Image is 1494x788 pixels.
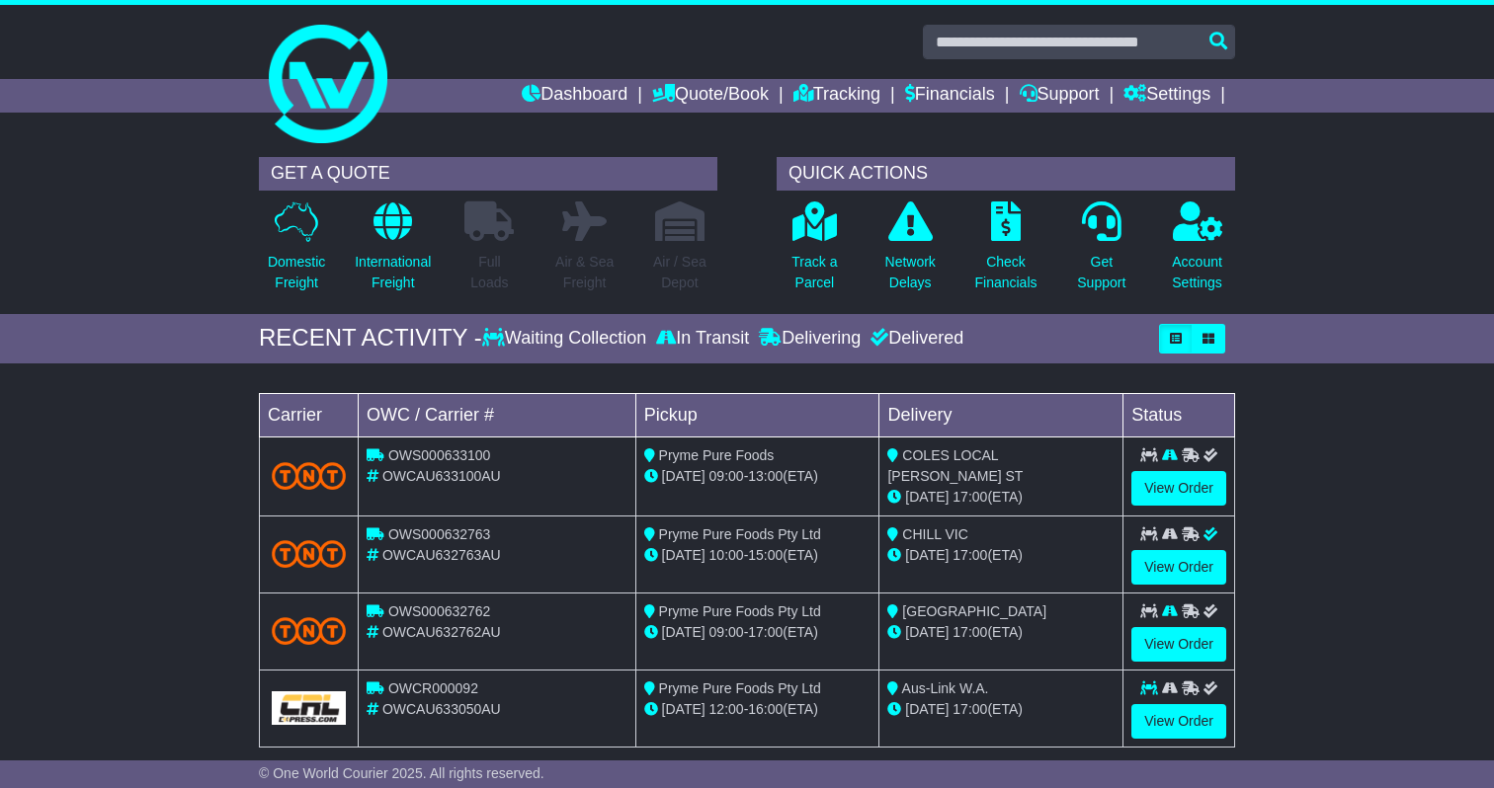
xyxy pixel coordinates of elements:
[887,545,1115,566] div: (ETA)
[388,680,478,696] span: OWCR000092
[260,393,359,436] td: Carrier
[482,328,651,350] div: Waiting Collection
[953,624,987,640] span: 17:00
[790,200,838,304] a: Track aParcel
[905,547,949,563] span: [DATE]
[382,547,501,563] span: OWCAU632763AU
[905,701,949,717] span: [DATE]
[902,526,967,542] span: CHILL VIC
[953,701,987,717] span: 17:00
[902,680,989,696] span: Aus-Link W.A.
[1123,79,1210,113] a: Settings
[887,487,1115,508] div: (ETA)
[644,466,871,487] div: - (ETA)
[791,252,837,293] p: Track a Parcel
[1077,252,1125,293] p: Get Support
[884,200,937,304] a: NetworkDelays
[953,489,987,505] span: 17:00
[268,252,325,293] p: Domestic Freight
[887,699,1115,720] div: (ETA)
[709,701,744,717] span: 12:00
[653,252,706,293] p: Air / Sea Depot
[754,328,866,350] div: Delivering
[644,545,871,566] div: - (ETA)
[748,701,783,717] span: 16:00
[382,701,501,717] span: OWCAU633050AU
[1131,471,1226,506] a: View Order
[555,252,614,293] p: Air & Sea Freight
[388,603,491,619] span: OWS000632762
[1076,200,1126,304] a: GetSupport
[973,200,1037,304] a: CheckFinancials
[905,489,949,505] span: [DATE]
[659,603,821,619] span: Pryme Pure Foods Pty Ltd
[259,324,482,353] div: RECENT ACTIVITY -
[793,79,880,113] a: Tracking
[748,547,783,563] span: 15:00
[953,547,987,563] span: 17:00
[1172,252,1222,293] p: Account Settings
[1171,200,1223,304] a: AccountSettings
[885,252,936,293] p: Network Delays
[355,252,431,293] p: International Freight
[709,624,744,640] span: 09:00
[272,540,346,567] img: TNT_Domestic.png
[887,622,1115,643] div: (ETA)
[464,252,514,293] p: Full Loads
[388,447,491,463] span: OWS000633100
[709,468,744,484] span: 09:00
[659,526,821,542] span: Pryme Pure Foods Pty Ltd
[887,447,1023,484] span: COLES LOCAL [PERSON_NAME] ST
[272,617,346,644] img: TNT_Domestic.png
[662,547,705,563] span: [DATE]
[272,691,346,725] img: GetCarrierServiceLogo
[635,393,879,436] td: Pickup
[659,680,821,696] span: Pryme Pure Foods Pty Ltd
[651,328,754,350] div: In Transit
[259,157,717,191] div: GET A QUOTE
[267,200,326,304] a: DomesticFreight
[1020,79,1100,113] a: Support
[359,393,636,436] td: OWC / Carrier #
[644,622,871,643] div: - (ETA)
[662,624,705,640] span: [DATE]
[1131,704,1226,739] a: View Order
[879,393,1123,436] td: Delivery
[1123,393,1235,436] td: Status
[777,157,1235,191] div: QUICK ACTIONS
[659,447,775,463] span: Pryme Pure Foods
[522,79,627,113] a: Dashboard
[382,468,501,484] span: OWCAU633100AU
[905,79,995,113] a: Financials
[259,765,544,781] span: © One World Courier 2025. All rights reserved.
[748,624,783,640] span: 17:00
[662,701,705,717] span: [DATE]
[388,526,491,542] span: OWS000632763
[748,468,783,484] span: 13:00
[354,200,432,304] a: InternationalFreight
[866,328,963,350] div: Delivered
[974,252,1037,293] p: Check Financials
[709,547,744,563] span: 10:00
[902,603,1046,619] span: [GEOGRAPHIC_DATA]
[272,462,346,489] img: TNT_Domestic.png
[1131,627,1226,662] a: View Order
[382,624,501,640] span: OWCAU632762AU
[905,624,949,640] span: [DATE]
[644,699,871,720] div: - (ETA)
[652,79,769,113] a: Quote/Book
[662,468,705,484] span: [DATE]
[1131,550,1226,585] a: View Order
